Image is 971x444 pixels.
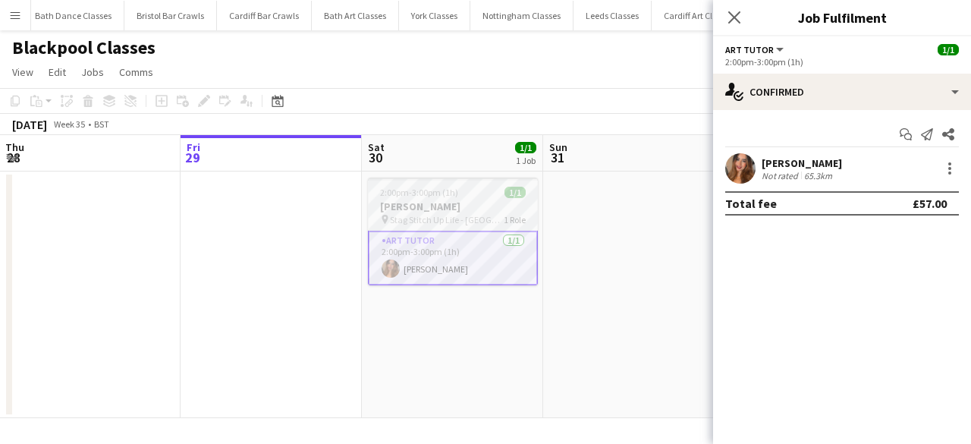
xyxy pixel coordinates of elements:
a: Comms [113,62,159,82]
button: York Classes [399,1,470,30]
div: Not rated [762,170,801,181]
h1: Blackpool Classes [12,36,156,59]
h3: Job Fulfilment [713,8,971,27]
span: View [12,65,33,79]
button: Bristol Bar Crawls [124,1,217,30]
span: Jobs [81,65,104,79]
a: Edit [42,62,72,82]
span: Week 35 [50,118,88,130]
button: Bath Dance Classes [23,1,124,30]
span: Edit [49,65,66,79]
span: 1/1 [515,142,536,153]
span: 30 [366,149,385,166]
div: 2:00pm-3:00pm (1h) [725,56,959,68]
span: Comms [119,65,153,79]
button: Leeds Classes [573,1,652,30]
span: Sat [368,140,385,154]
div: 1 Job [516,155,536,166]
a: Jobs [75,62,110,82]
button: Bath Art Classes [312,1,399,30]
app-job-card: 2:00pm-3:00pm (1h)1/1[PERSON_NAME] Stag Stitch Up Life - [GEOGRAPHIC_DATA]1 RoleArt Tutor1/12:00p... [368,178,538,285]
div: £57.00 [913,196,947,211]
div: [DATE] [12,117,47,132]
div: 65.3km [801,170,835,181]
h3: [PERSON_NAME] [368,200,538,213]
span: Thu [5,140,24,154]
span: 2:00pm-3:00pm (1h) [380,187,458,198]
div: Total fee [725,196,777,211]
app-card-role: Art Tutor1/12:00pm-3:00pm (1h)[PERSON_NAME] [368,231,538,285]
div: Confirmed [713,74,971,110]
button: Cardiff Art Classes [652,1,746,30]
span: 1 Role [504,214,526,225]
div: [PERSON_NAME] [762,156,842,170]
button: Cardiff Bar Crawls [217,1,312,30]
button: Nottingham Classes [470,1,573,30]
span: 29 [184,149,200,166]
span: Art Tutor [725,44,774,55]
button: Art Tutor [725,44,786,55]
span: 28 [3,149,24,166]
span: Sun [549,140,567,154]
span: Stag Stitch Up Life - [GEOGRAPHIC_DATA] [390,214,504,225]
div: BST [94,118,109,130]
span: Fri [187,140,200,154]
a: View [6,62,39,82]
span: 1/1 [938,44,959,55]
span: 31 [547,149,567,166]
span: 1/1 [504,187,526,198]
